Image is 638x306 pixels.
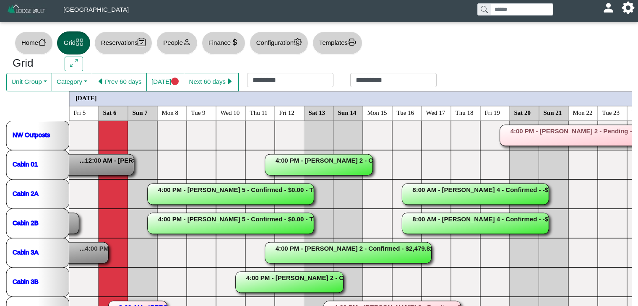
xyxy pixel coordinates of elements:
button: Category [52,73,92,91]
input: Check out [350,73,437,87]
button: Gridgrid [57,31,90,54]
button: arrows angle expand [65,57,83,72]
text: Mon 22 [573,109,593,116]
text: Wed 17 [426,109,445,116]
a: Cabin 01 [13,160,38,167]
h3: Grid [13,57,52,70]
button: Templatesprinter [312,31,362,54]
svg: search [481,6,487,13]
input: Check in [247,73,333,87]
text: Fri 19 [485,109,500,116]
img: Z [7,3,47,18]
a: Cabin 2B [13,219,39,226]
text: [DATE] [76,94,97,101]
text: Tue 9 [191,109,206,116]
text: Tue 23 [602,109,620,116]
svg: gear [294,38,302,46]
text: Fri 12 [279,109,294,116]
button: Configurationgear [250,31,308,54]
text: Sun 7 [133,109,148,116]
svg: grid [76,38,83,46]
button: Next 60 dayscaret right fill [184,73,239,91]
text: Sat 20 [514,109,531,116]
svg: gear fill [625,5,631,11]
button: Unit Group [6,73,52,91]
text: Thu 18 [456,109,474,116]
a: Cabin 3B [13,277,39,285]
svg: caret right fill [226,78,234,86]
text: Thu 11 [250,109,268,116]
button: Homehouse [15,31,53,54]
text: Tue 16 [397,109,414,116]
svg: person [183,38,191,46]
text: Sat 13 [309,109,326,116]
text: Sun 21 [544,109,562,116]
svg: printer [348,38,356,46]
svg: arrows angle expand [70,59,78,67]
svg: caret left fill [97,78,105,86]
text: Wed 10 [221,109,240,116]
text: Mon 15 [367,109,387,116]
button: Financecurrency dollar [202,31,245,54]
svg: house [38,38,46,46]
svg: currency dollar [231,38,239,46]
button: Peopleperson [156,31,197,54]
a: NW Outposts [13,131,50,138]
svg: person fill [605,5,612,11]
svg: calendar2 check [138,38,146,46]
a: Cabin 3A [13,248,39,255]
button: [DATE]circle fill [146,73,184,91]
svg: circle fill [171,78,179,86]
text: Fri 5 [74,109,86,116]
text: Sun 14 [338,109,357,116]
button: caret left fillPrev 60 days [92,73,147,91]
text: Mon 8 [162,109,179,116]
a: Cabin 2A [13,189,39,197]
text: Sat 6 [103,109,117,116]
button: Reservationscalendar2 check [94,31,152,54]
